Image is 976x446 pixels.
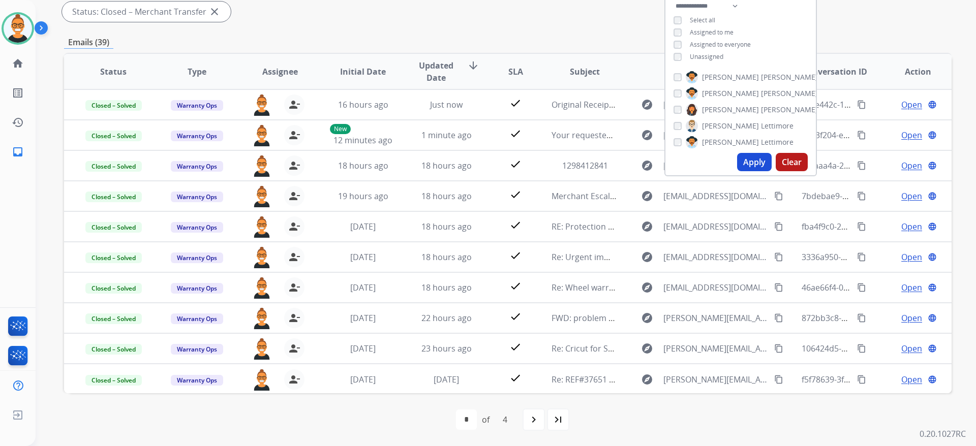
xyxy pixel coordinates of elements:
[641,129,653,141] mat-icon: explore
[570,66,600,78] span: Subject
[4,14,32,43] img: avatar
[288,281,300,294] mat-icon: person_remove
[690,40,751,49] span: Assigned to everyone
[857,100,866,109] mat-icon: content_copy
[421,312,472,324] span: 22 hours ago
[528,413,540,426] mat-icon: navigate_next
[663,129,768,141] span: [EMAIL_ADDRESS][DOMAIN_NAME]
[901,99,922,111] span: Open
[508,66,523,78] span: SLA
[774,375,783,384] mat-icon: content_copy
[774,283,783,292] mat-icon: content_copy
[802,343,959,354] span: 106424d5-8512-4497-ac14-8a437b6644b5
[64,36,113,49] p: Emails (39)
[928,313,937,323] mat-icon: language
[928,344,937,353] mat-icon: language
[252,277,272,299] img: agent-avatar
[509,280,522,292] mat-icon: check
[350,312,376,324] span: [DATE]
[252,308,272,329] img: agent-avatar
[171,283,223,294] span: Warranty Ops
[252,338,272,360] img: agent-avatar
[421,221,472,232] span: 18 hours ago
[641,312,653,324] mat-icon: explore
[85,222,142,233] span: Closed – Solved
[509,188,522,201] mat-icon: check
[802,251,955,263] span: 3336a950-9fc6-42ea-a2b0-b4539926f2d6
[252,216,272,238] img: agent-avatar
[288,99,300,111] mat-icon: person_remove
[774,313,783,323] mat-icon: content_copy
[663,312,768,324] span: [PERSON_NAME][EMAIL_ADDRESS][DOMAIN_NAME]
[350,282,376,293] span: [DATE]
[857,131,866,140] mat-icon: content_copy
[288,373,300,386] mat-icon: person_remove
[85,313,142,324] span: Closed – Solved
[901,342,922,355] span: Open
[171,192,223,202] span: Warranty Ops
[330,124,351,134] p: New
[552,99,690,110] span: Original Receipt for [PERSON_NAME]
[12,146,24,158] mat-icon: inbox
[252,186,272,207] img: agent-avatar
[421,251,472,263] span: 18 hours ago
[641,281,653,294] mat-icon: explore
[12,87,24,99] mat-icon: list_alt
[774,222,783,231] mat-icon: content_copy
[901,281,922,294] span: Open
[552,221,863,232] span: RE: Protection Plan Cancellation Request [ thread::CSPH5WPdBQq6l3z7VhJ9ZDk:: ]
[85,252,142,263] span: Closed – Solved
[288,220,300,233] mat-icon: person_remove
[252,155,272,177] img: agent-avatar
[252,369,272,391] img: agent-avatar
[421,282,472,293] span: 18 hours ago
[421,190,472,202] span: 18 hours ago
[350,374,376,385] span: [DATE]
[802,66,867,78] span: Conversation ID
[12,57,24,70] mat-icon: home
[288,342,300,355] mat-icon: person_remove
[85,375,142,386] span: Closed – Solved
[901,129,922,141] span: Open
[901,220,922,233] span: Open
[62,2,231,22] div: Status: Closed – Merchant Transfer
[761,88,818,99] span: [PERSON_NAME]
[702,72,759,82] span: [PERSON_NAME]
[761,72,818,82] span: [PERSON_NAME]
[350,343,376,354] span: [DATE]
[857,375,866,384] mat-icon: content_copy
[100,66,127,78] span: Status
[333,135,392,146] span: 12 minutes ago
[702,88,759,99] span: [PERSON_NAME]
[171,252,223,263] span: Warranty Ops
[641,160,653,172] mat-icon: explore
[350,251,376,263] span: [DATE]
[868,54,952,89] th: Action
[774,192,783,201] mat-icon: content_copy
[434,374,459,385] span: [DATE]
[338,99,388,110] span: 16 hours ago
[509,128,522,140] mat-icon: check
[552,413,564,426] mat-icon: last_page
[171,222,223,233] span: Warranty Ops
[288,160,300,172] mat-icon: person_remove
[340,66,386,78] span: Initial Date
[641,190,653,202] mat-icon: explore
[857,283,866,292] mat-icon: content_copy
[901,190,922,202] span: Open
[171,344,223,355] span: Warranty Ops
[928,161,937,170] mat-icon: language
[802,190,959,202] span: 7bdebae9-28eb-4da8-b4fd-92241d1fbb2e
[663,160,768,172] span: [EMAIL_ADDRESS][PERSON_NAME][DOMAIN_NAME]
[338,160,388,171] span: 18 hours ago
[802,282,956,293] span: 46ae66f4-03dc-4b16-ad7b-b25a4291f241
[901,251,922,263] span: Open
[171,161,223,172] span: Warranty Ops
[509,372,522,384] mat-icon: check
[552,282,690,293] span: Re: Wheel warranty help and Extend
[262,66,298,78] span: Assignee
[802,221,952,232] span: fba4f9c0-2125-460f-8067-c257ac03d2ae
[509,310,522,323] mat-icon: check
[288,129,300,141] mat-icon: person_remove
[641,373,653,386] mat-icon: explore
